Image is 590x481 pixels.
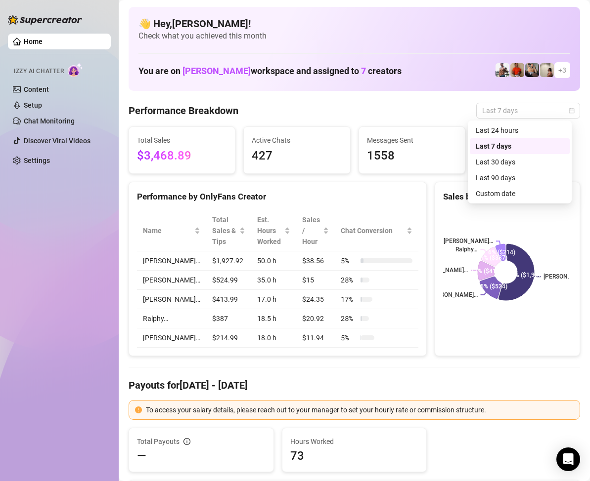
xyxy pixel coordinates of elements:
td: [PERSON_NAME]… [137,290,206,309]
td: [PERSON_NAME]… [137,328,206,348]
div: Open Intercom Messenger [556,447,580,471]
td: [PERSON_NAME]… [137,271,206,290]
span: Izzy AI Chatter [14,67,64,76]
span: [PERSON_NAME] [182,66,251,76]
div: Last 7 days [476,141,564,152]
img: George [525,63,539,77]
div: Last 90 days [470,170,570,186]
span: Name [143,225,192,236]
div: Sales by OnlyFans Creator [443,190,572,203]
span: + 3 [558,65,566,76]
div: Last 24 hours [470,122,570,138]
td: $214.99 [206,328,251,348]
img: logo-BBDzfeDw.svg [8,15,82,25]
th: Total Sales & Tips [206,210,251,251]
td: $20.92 [296,309,335,328]
div: To access your salary details, please reach out to your manager to set your hourly rate or commis... [146,404,574,415]
div: Last 90 days [476,172,564,183]
span: Active Chats [252,135,342,146]
h4: 👋 Hey, [PERSON_NAME] ! [138,17,570,31]
div: Last 30 days [470,154,570,170]
span: Last 7 days [482,103,574,118]
a: Home [24,38,43,45]
th: Sales / Hour [296,210,335,251]
div: Custom date [470,186,570,201]
span: Total Sales [137,135,227,146]
span: 427 [252,147,342,165]
td: 50.0 h [251,251,297,271]
span: 5 % [341,255,357,266]
span: exclamation-circle [135,406,142,413]
th: Chat Conversion [335,210,418,251]
text: [PERSON_NAME]… [418,267,468,274]
span: Check what you achieved this month [138,31,570,41]
a: Setup [24,101,42,109]
td: $1,927.92 [206,251,251,271]
span: 1558 [367,147,457,165]
span: Total Payouts [137,436,180,447]
div: Last 24 hours [476,125,564,136]
a: Chat Monitoring [24,117,75,125]
div: Custom date [476,188,564,199]
th: Name [137,210,206,251]
div: Last 7 days [470,138,570,154]
td: $38.56 [296,251,335,271]
td: 18.5 h [251,309,297,328]
span: — [137,448,146,464]
td: [PERSON_NAME]… [137,251,206,271]
span: 17 % [341,294,357,305]
span: 73 [290,448,419,464]
span: Sales / Hour [302,214,321,247]
img: Ralphy [540,63,554,77]
a: Settings [24,157,50,164]
td: 35.0 h [251,271,297,290]
a: Content [24,85,49,93]
td: $15 [296,271,335,290]
td: Ralphy… [137,309,206,328]
div: Performance by OnlyFans Creator [137,190,418,203]
h1: You are on workspace and assigned to creators [138,66,402,77]
div: Last 30 days [476,157,564,167]
span: Hours Worked [290,436,419,447]
h4: Payouts for [DATE] - [DATE] [129,378,580,392]
span: 5 % [341,332,357,343]
text: [PERSON_NAME]… [428,291,478,298]
td: $387 [206,309,251,328]
span: $3,468.89 [137,147,227,165]
td: $11.94 [296,328,335,348]
img: Justin [510,63,524,77]
text: Ralphy… [456,246,478,253]
span: 7 [361,66,366,76]
a: Discover Viral Videos [24,137,91,145]
div: Est. Hours Worked [257,214,283,247]
span: Total Sales & Tips [212,214,237,247]
span: info-circle [183,438,190,445]
td: $524.99 [206,271,251,290]
span: Messages Sent [367,135,457,146]
h4: Performance Breakdown [129,104,238,118]
img: JUSTIN [496,63,509,77]
span: calendar [569,108,575,114]
td: $24.35 [296,290,335,309]
text: [PERSON_NAME]… [444,238,493,245]
span: 28 % [341,313,357,324]
td: 18.0 h [251,328,297,348]
img: AI Chatter [68,63,83,77]
td: 17.0 h [251,290,297,309]
span: 28 % [341,275,357,285]
td: $413.99 [206,290,251,309]
span: Chat Conversion [341,225,405,236]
